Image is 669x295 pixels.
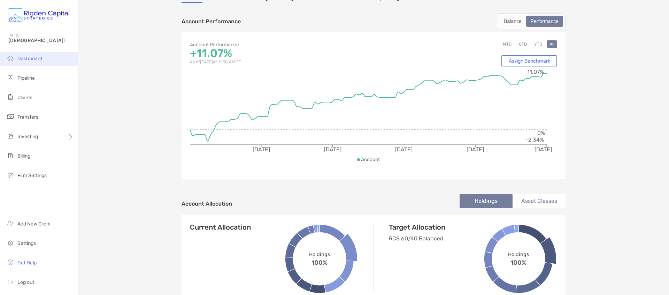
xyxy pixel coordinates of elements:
h4: Current Allocation [190,223,251,231]
p: As of [DATE] at 11:30 AM ET [190,58,374,66]
img: logout icon [6,278,15,286]
button: MTD [500,40,514,48]
span: Pipeline [17,75,35,81]
span: Clients [17,95,32,101]
span: Settings [17,240,36,246]
img: pipeline icon [6,73,15,82]
span: Billing [17,153,30,159]
div: Balance [500,16,525,26]
span: Holdings [309,251,330,257]
tspan: [DATE] [467,146,484,153]
p: RCS 60/40 Balanced [389,234,497,243]
p: Account Performance [190,40,374,49]
a: Assign Benchmark [501,55,557,66]
img: get-help icon [6,258,15,266]
p: +11.07% [190,49,374,58]
span: 100% [510,257,526,266]
img: firm-settings icon [6,171,15,179]
span: Investing [17,134,38,139]
button: YTD [531,40,545,48]
div: Performance [527,16,562,26]
tspan: [DATE] [253,146,270,153]
img: add_new_client icon [6,219,15,228]
img: dashboard icon [6,54,15,62]
tspan: -2.34% [526,136,544,143]
span: [DEMOGRAPHIC_DATA]! [8,38,74,43]
button: All [547,40,557,48]
span: Holdings [508,251,529,257]
img: transfers icon [6,112,15,121]
p: Account Performance [182,17,241,26]
button: QTD [516,40,530,48]
tspan: 0% [537,130,545,136]
li: Holdings [460,194,513,208]
img: investing icon [6,132,15,140]
tspan: [DATE] [395,146,413,153]
p: Account [361,155,380,164]
img: Zoe Logo [8,3,69,28]
span: Dashboard [17,56,42,62]
span: 100% [312,257,328,266]
span: Transfers [17,114,38,120]
img: billing icon [6,151,15,160]
div: segmented control [497,13,566,29]
tspan: 11.07% [527,69,544,75]
span: Log out [17,279,34,285]
tspan: [DATE] [324,146,341,153]
h4: Account Allocation [182,200,232,207]
img: settings icon [6,239,15,247]
span: Get Help [17,260,37,266]
span: Firm Settings [17,173,47,178]
tspan: [DATE] [535,146,552,153]
span: Add New Client [17,221,51,227]
li: Asset Classes [513,194,566,208]
h4: Target Allocation [389,223,497,231]
img: clients icon [6,93,15,101]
